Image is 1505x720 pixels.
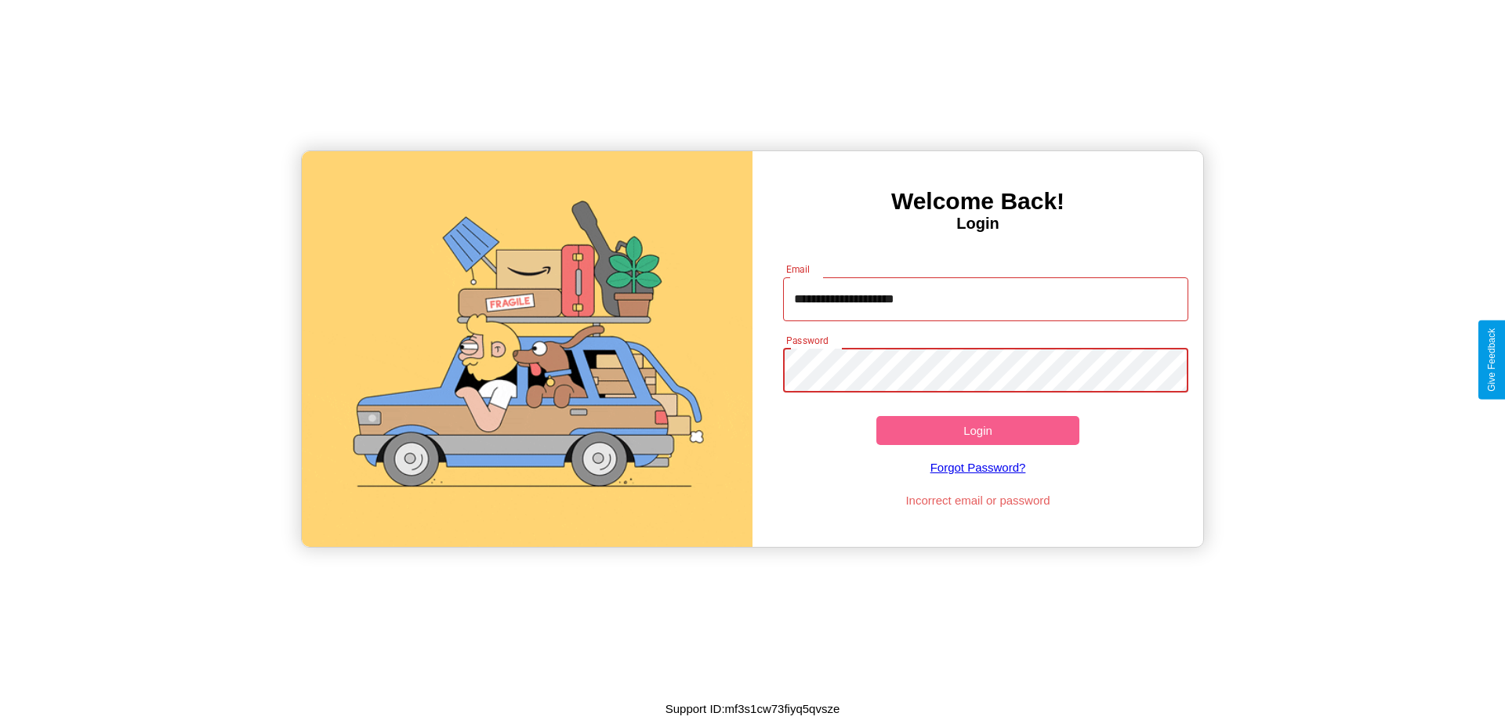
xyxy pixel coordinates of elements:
p: Support ID: mf3s1cw73fiyq5qvsze [665,698,840,719]
p: Incorrect email or password [775,490,1181,511]
h4: Login [752,215,1203,233]
img: gif [302,151,752,547]
label: Email [786,262,811,276]
a: Forgot Password? [775,445,1181,490]
div: Give Feedback [1486,328,1497,392]
h3: Welcome Back! [752,188,1203,215]
button: Login [876,416,1079,445]
label: Password [786,334,828,347]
